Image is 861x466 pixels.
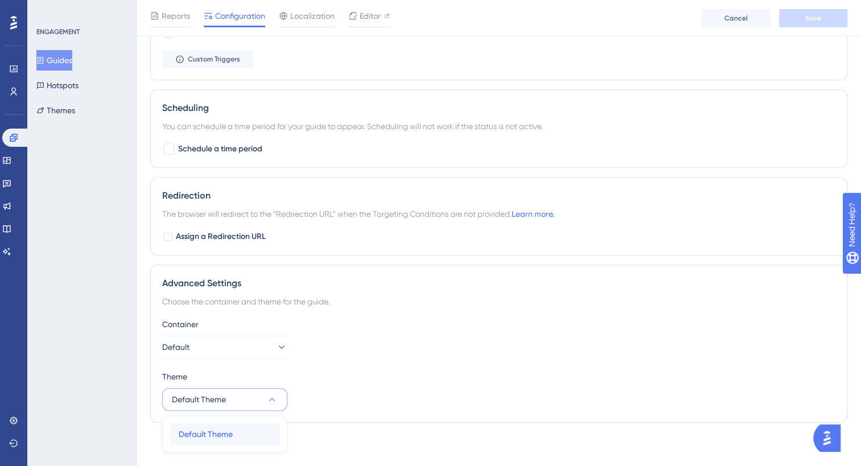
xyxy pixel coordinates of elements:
[188,55,240,64] span: Custom Triggers
[779,9,847,27] button: Save
[172,393,226,406] span: Default Theme
[162,9,190,23] span: Reports
[805,14,821,23] span: Save
[179,427,233,441] span: Default Theme
[162,336,287,358] button: Default
[813,421,847,455] iframe: UserGuiding AI Assistant Launcher
[360,9,381,23] span: Editor
[162,277,835,290] div: Advanced Settings
[290,9,335,23] span: Localization
[215,9,265,23] span: Configuration
[162,388,287,411] button: Default Theme
[162,295,835,308] div: Choose the container and theme for the guide.
[512,209,554,218] a: Learn more.
[178,142,262,156] span: Schedule a time period
[36,100,75,121] button: Themes
[36,75,79,96] button: Hotspots
[27,3,71,17] span: Need Help?
[162,101,835,115] div: Scheduling
[162,50,253,68] button: Custom Triggers
[724,14,748,23] span: Cancel
[162,119,835,133] div: You can schedule a time period for your guide to appear. Scheduling will not work if the status i...
[162,207,554,221] span: The browser will redirect to the “Redirection URL” when the Targeting Conditions are not provided.
[36,27,80,36] div: ENGAGEMENT
[176,230,266,244] span: Assign a Redirection URL
[162,317,835,331] div: Container
[702,9,770,27] button: Cancel
[162,189,835,203] div: Redirection
[36,50,72,71] button: Guides
[162,370,835,383] div: Theme
[162,340,189,354] span: Default
[170,423,280,446] button: Default Theme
